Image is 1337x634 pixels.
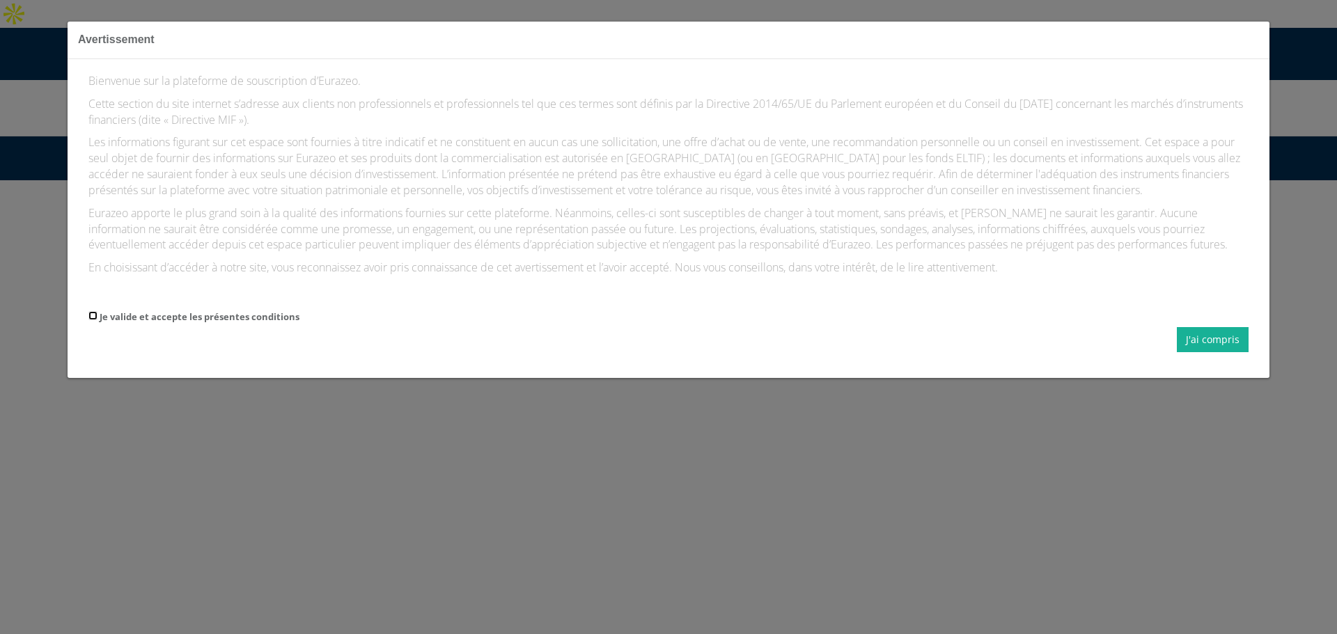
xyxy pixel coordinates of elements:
[88,134,1249,198] p: Les informations figurant sur cet espace sont fournies à titre indicatif et ne constituent en auc...
[100,310,299,324] label: Je valide et accepte les présentes conditions
[88,260,1249,276] p: En choisissant d’accéder à notre site, vous reconnaissez avoir pris connaissance de cet avertisse...
[1177,327,1249,352] button: J'ai compris
[88,73,1249,89] p: Bienvenue sur la plateforme de souscription d’Eurazeo.
[88,205,1249,253] p: Eurazeo apporte le plus grand soin à la qualité des informations fournies sur cette plateforme. N...
[78,32,1259,48] h3: Avertissement
[88,96,1249,128] p: Cette section du site internet s’adresse aux clients non professionnels et professionnels tel que...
